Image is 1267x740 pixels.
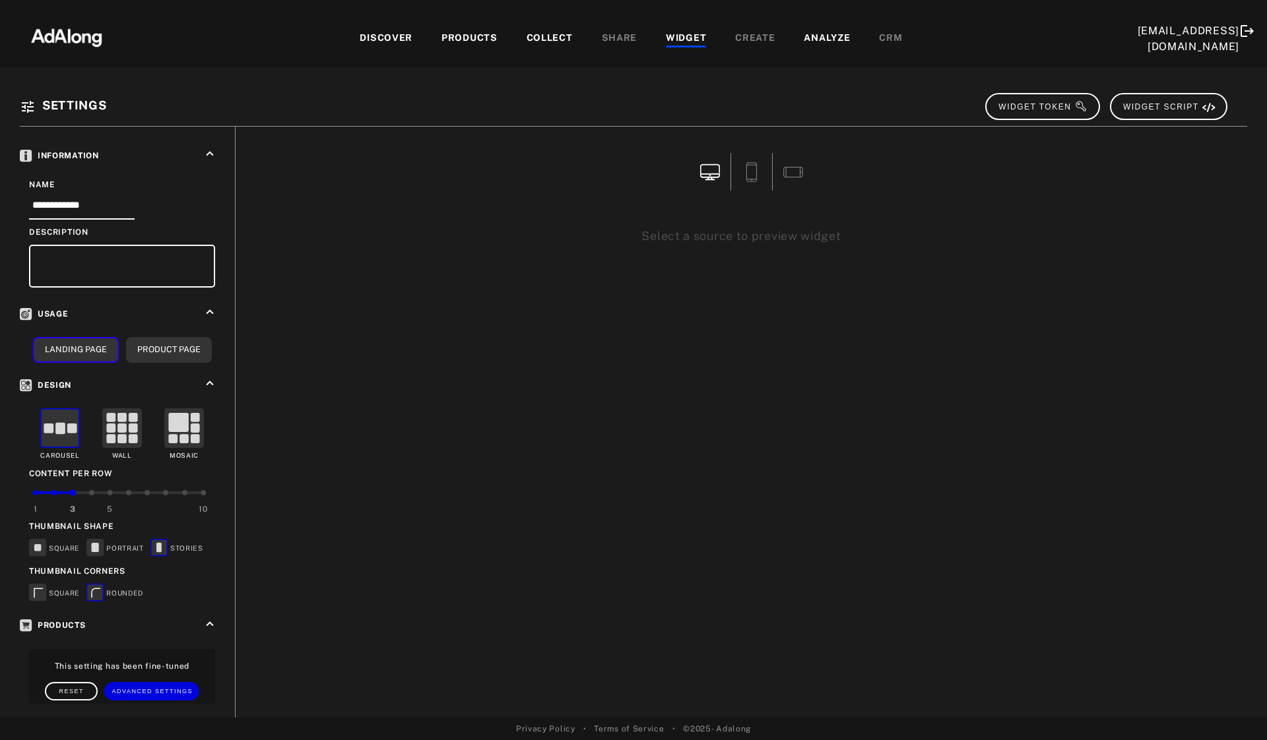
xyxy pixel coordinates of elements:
span: Information [20,151,99,160]
span: Usage [20,309,69,319]
div: CREATE [735,31,775,47]
div: Name [29,179,215,191]
span: Advanced Settings [112,688,193,694]
div: PRODUCTS [441,31,498,47]
div: Thumbnail Corners [29,565,215,577]
i: keyboard_arrow_up [203,376,217,390]
span: Settings [42,98,107,112]
div: SQUARE [29,539,80,559]
span: Reset [59,688,84,694]
div: Mosaic [170,451,199,461]
span: Design [20,381,71,390]
div: Thumbnail Shape [29,520,215,532]
div: 1 [34,503,38,515]
span: Products [20,621,86,630]
div: SQUARE [29,584,80,603]
button: Landing Page [33,337,119,363]
span: • [583,723,587,735]
div: Description [29,226,215,238]
div: Wall [112,451,132,461]
div: 10 [199,503,207,515]
p: This setting has been fine-tuned [32,660,212,672]
iframe: Chat Widget [1201,677,1267,740]
img: 63233d7d88ed69de3c212112c67096b6.png [9,16,125,56]
div: DISCOVER [360,31,412,47]
div: Carousel [40,451,80,461]
i: keyboard_arrow_up [203,717,217,731]
div: Select a source to preview widget [428,227,1055,245]
a: Privacy Policy [516,723,575,735]
i: keyboard_arrow_up [203,305,217,319]
span: WIDGET TOKEN [998,102,1088,111]
button: Product Page [126,337,212,363]
div: WIDGET [666,31,706,47]
div: [EMAIL_ADDRESS][DOMAIN_NAME] [1138,23,1240,55]
div: SHARE [602,31,637,47]
span: © 2025 - Adalong [683,723,751,735]
div: ROUNDED [86,584,143,603]
a: Terms of Service [594,723,664,735]
div: STORIES [150,539,203,559]
i: keyboard_arrow_up [203,617,217,631]
div: ANALYZE [804,31,850,47]
div: Content per row [29,468,215,479]
button: WIDGET TOKEN [985,93,1100,120]
i: keyboard_arrow_up [203,146,217,161]
div: PORTRAIT [86,539,144,559]
div: CRM [879,31,902,47]
span: WIDGET SCRIPT [1123,102,1216,111]
span: • [672,723,676,735]
button: Reset [45,682,98,700]
div: COLLECT [527,31,573,47]
div: 3 [70,503,76,515]
div: 5 [107,503,113,515]
button: WIDGET SCRIPT [1110,93,1227,120]
button: Advanced Settings [104,682,200,700]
